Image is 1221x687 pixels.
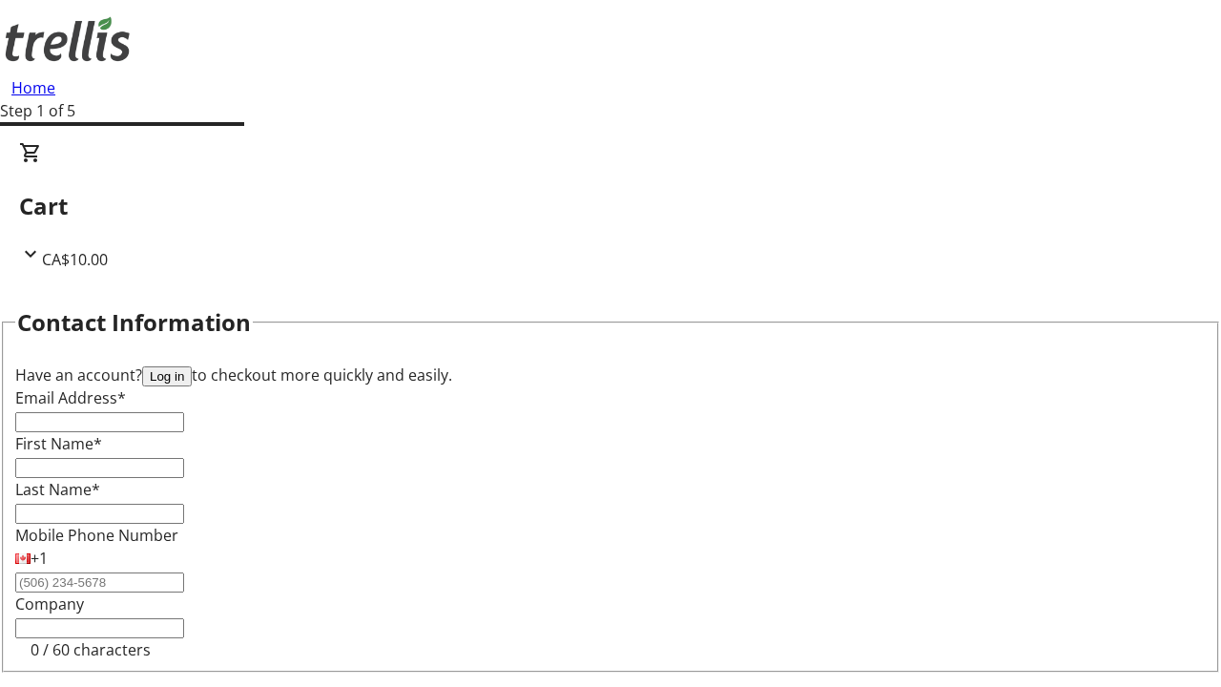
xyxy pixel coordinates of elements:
tr-character-limit: 0 / 60 characters [31,639,151,660]
label: Mobile Phone Number [15,525,178,546]
div: Have an account? to checkout more quickly and easily. [15,364,1206,386]
input: (506) 234-5678 [15,572,184,593]
span: CA$10.00 [42,249,108,270]
h2: Contact Information [17,305,251,340]
h2: Cart [19,189,1202,223]
label: Company [15,593,84,614]
button: Log in [142,366,192,386]
div: CartCA$10.00 [19,141,1202,271]
label: First Name* [15,433,102,454]
label: Last Name* [15,479,100,500]
label: Email Address* [15,387,126,408]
